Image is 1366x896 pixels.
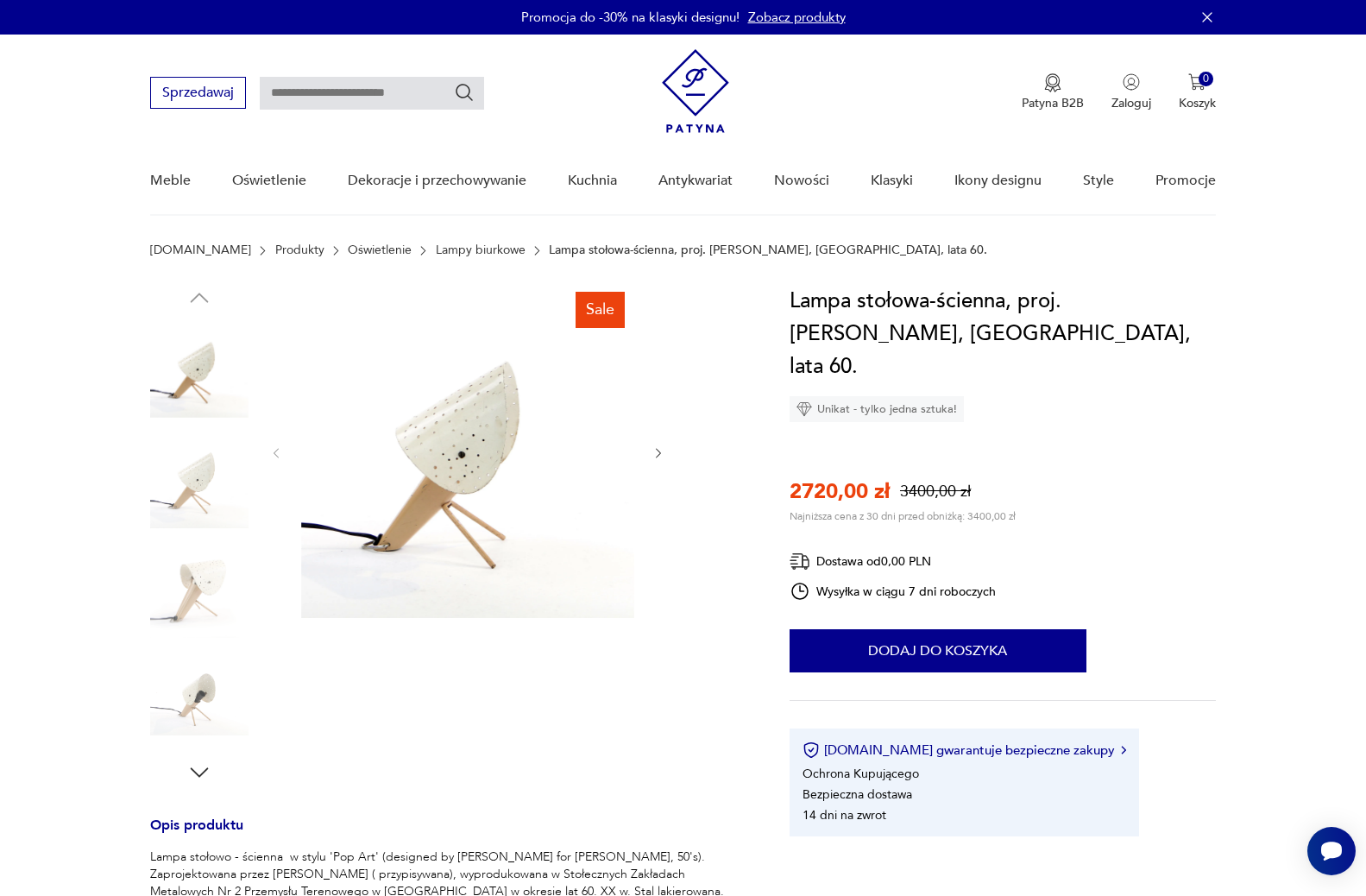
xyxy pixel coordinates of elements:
[150,539,249,638] img: Zdjęcie produktu Lampa stołowa-ścienna, proj. A. Gałecki, Warszawa, lata 60.
[790,509,1016,523] p: Najniższa cena z 30 dni przed obniżką: 3400,00 zł
[576,292,625,328] div: Sale
[1083,148,1114,214] a: Style
[803,766,919,782] li: Ochrona Kupującego
[774,148,829,214] a: Nowości
[150,319,249,418] img: Zdjęcie produktu Lampa stołowa-ścienna, proj. A. Gałecki, Warszawa, lata 60.
[1188,73,1205,91] img: Ikona koszyka
[568,148,617,214] a: Kuchnia
[790,551,810,572] img: Ikona dostawy
[790,629,1086,672] button: Dodaj do koszyka
[1179,73,1216,111] button: 0Koszyk
[803,786,912,803] li: Bezpieczna dostawa
[521,9,740,26] p: Promocja do -30% na klasyki designu!
[150,148,191,214] a: Meble
[348,243,412,257] a: Oświetlenie
[1155,148,1216,214] a: Promocje
[301,285,634,618] img: Zdjęcie produktu Lampa stołowa-ścienna, proj. A. Gałecki, Warszawa, lata 60.
[232,148,306,214] a: Oświetlenie
[454,82,475,103] button: Szukaj
[436,243,526,257] a: Lampy biurkowe
[803,741,1126,759] button: [DOMAIN_NAME] gwarantuje bezpieczne zakupy
[150,88,246,100] a: Sprzedawaj
[1022,95,1084,111] p: Patyna B2B
[1044,73,1061,92] img: Ikona medalu
[348,148,526,214] a: Dekoracje i przechowywanie
[1111,95,1151,111] p: Zaloguj
[871,148,913,214] a: Klasyki
[150,243,251,257] a: [DOMAIN_NAME]
[150,650,249,748] img: Zdjęcie produktu Lampa stołowa-ścienna, proj. A. Gałecki, Warszawa, lata 60.
[150,77,246,109] button: Sprzedawaj
[1121,746,1126,754] img: Ikona strzałki w prawo
[900,481,971,502] p: 3400,00 zł
[1199,72,1213,86] div: 0
[790,396,964,422] div: Unikat - tylko jedna sztuka!
[150,820,748,849] h3: Opis produktu
[658,148,733,214] a: Antykwariat
[549,243,987,257] p: Lampa stołowa-ścienna, proj. [PERSON_NAME], [GEOGRAPHIC_DATA], lata 60.
[790,581,997,602] div: Wysyłka w ciągu 7 dni roboczych
[748,9,846,26] a: Zobacz produkty
[1111,73,1151,111] button: Zaloguj
[662,49,729,133] img: Patyna - sklep z meblami i dekoracjami vintage
[790,551,997,572] div: Dostawa od 0,00 PLN
[803,741,820,759] img: Ikona certyfikatu
[1022,73,1084,111] button: Patyna B2B
[1123,73,1140,91] img: Ikonka użytkownika
[275,243,324,257] a: Produkty
[790,285,1216,383] h1: Lampa stołowa-ścienna, proj. [PERSON_NAME], [GEOGRAPHIC_DATA], lata 60.
[1179,95,1216,111] p: Koszyk
[1022,73,1084,111] a: Ikona medaluPatyna B2B
[790,477,890,506] p: 2720,00 zł
[803,807,886,823] li: 14 dni na zwrot
[796,401,812,417] img: Ikona diamentu
[954,148,1042,214] a: Ikony designu
[150,430,249,528] img: Zdjęcie produktu Lampa stołowa-ścienna, proj. A. Gałecki, Warszawa, lata 60.
[1307,827,1356,875] iframe: Smartsupp widget button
